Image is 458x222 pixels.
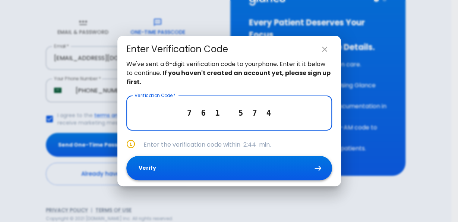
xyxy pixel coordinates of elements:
button: Verify [126,156,332,180]
strong: If you haven't created an account yet, please sign up first. [126,69,331,86]
p: Enter the verification code within min. [143,140,332,149]
button: close [317,42,332,57]
p: We've sent a 6-digit verification code to your phone . Enter it it below to continue. [126,60,332,87]
span: 2:44 [243,140,256,149]
div: Enter Verification Code [126,43,228,55]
